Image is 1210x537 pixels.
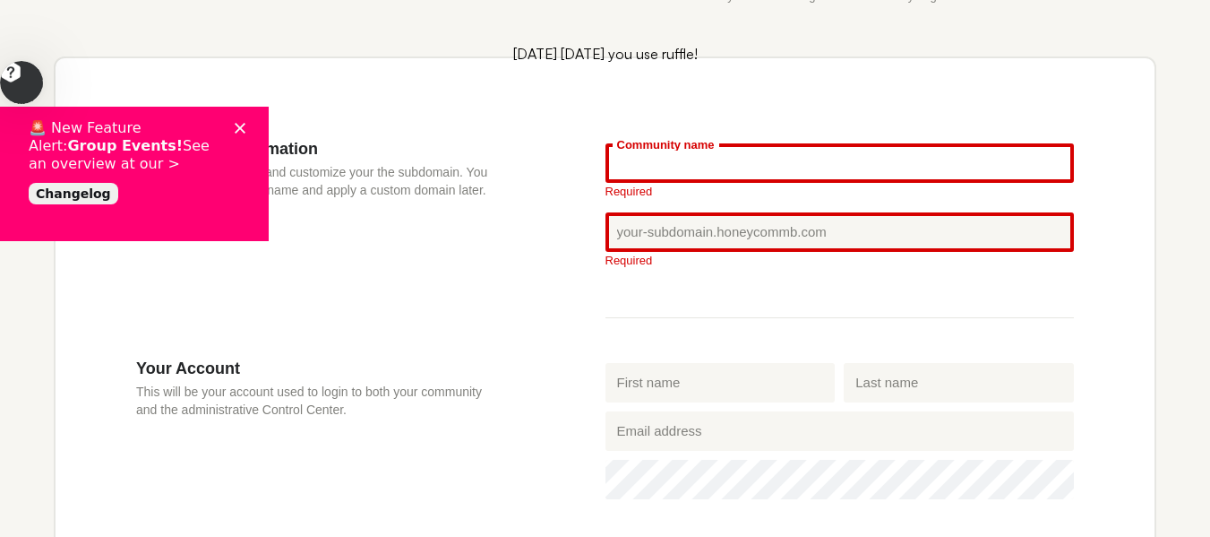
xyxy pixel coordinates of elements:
[844,363,1074,403] input: Last name
[235,16,253,27] div: Close
[136,139,498,159] h3: Community Information
[605,143,1075,183] input: Community name
[605,212,1075,252] input: your-subdomain.honeycommb.com
[605,363,836,403] input: First name
[67,30,183,48] b: Group Events!
[29,13,211,66] div: 🚨 New Feature Alert: See an overview at our >
[605,186,1075,197] div: Required
[136,359,498,378] h3: Your Account
[605,411,1075,451] input: Email address
[29,76,118,98] a: Changelog
[613,139,719,151] label: Community name
[136,383,498,419] p: This will be your account used to login to both your community and the administrative Control Cen...
[605,255,1075,266] div: Required
[136,163,498,199] p: Name your community and customize your the subdomain. You can always change the name and apply a ...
